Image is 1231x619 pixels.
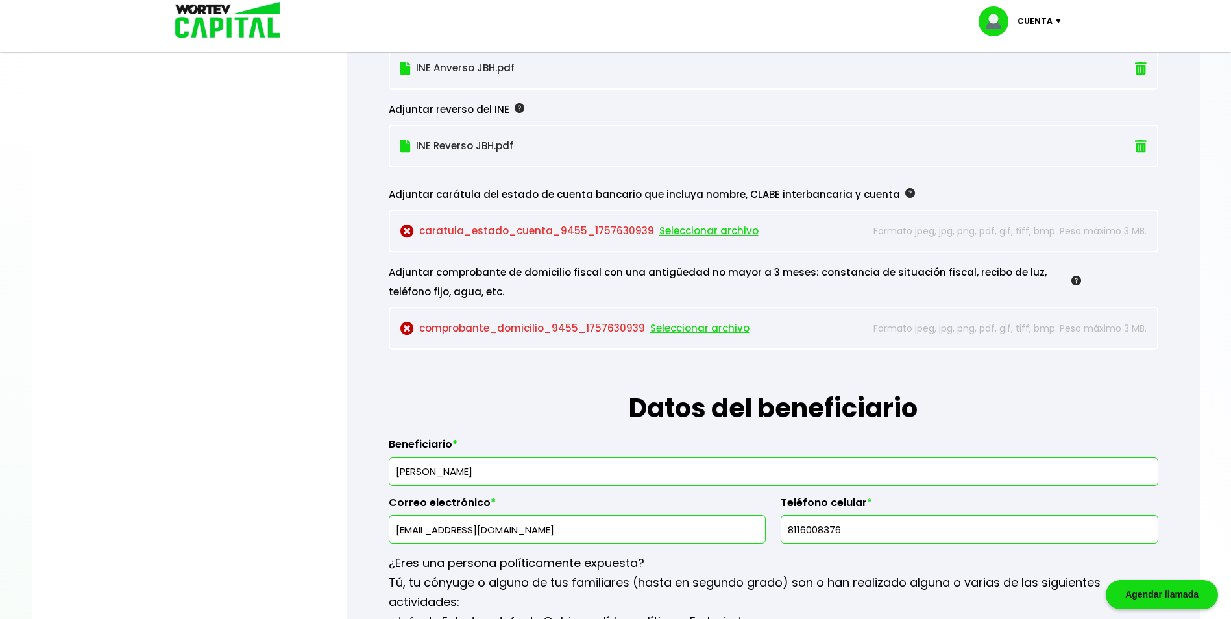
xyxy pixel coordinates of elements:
[1106,580,1218,609] div: Agendar llamada
[515,103,524,113] img: gfR76cHglkPwleuBLjWdxeZVvX9Wp6JBDmjRYY8JYDQn16A2ICN00zLTgIroGa6qie5tIuWH7V3AapTKqzv+oMZsGfMUqL5JM...
[786,516,1152,543] input: 10 dígitos
[650,319,750,338] span: Seleccionar archivo
[1135,140,1147,153] img: trash.f49e7519.svg
[389,438,1158,457] label: Beneficiario
[781,496,1158,516] label: Teléfono celular
[850,221,1146,241] p: Formato jpeg, jpg, png, pdf, gif, tiff, bmp. Peso máximo 3 MB.
[400,58,1029,78] p: INE Anverso JBH.pdf
[850,319,1146,338] p: Formato jpeg, jpg, png, pdf, gif, tiff, bmp. Peso máximo 3 MB.
[389,263,1081,302] div: Adjuntar comprobante de domicilio fiscal con una antigüedad no mayor a 3 meses: constancia de sit...
[389,100,1081,119] div: Adjuntar reverso del INE
[389,185,1081,204] div: Adjuntar carátula del estado de cuenta bancario que incluya nombre, CLABE interbancaria y cuenta
[659,221,759,241] span: Seleccionar archivo
[1135,62,1147,75] img: trash.f49e7519.svg
[389,553,1158,573] p: ¿Eres una persona políticamente expuesta?
[905,188,915,198] img: gfR76cHglkPwleuBLjWdxeZVvX9Wp6JBDmjRYY8JYDQn16A2ICN00zLTgIroGa6qie5tIuWH7V3AapTKqzv+oMZsGfMUqL5JM...
[389,496,766,516] label: Correo electrónico
[389,350,1158,428] h1: Datos del beneficiario
[979,6,1018,36] img: profile-image
[400,319,844,338] p: comprobante_domicilio_9455_1757630939
[1053,19,1070,23] img: icon-down
[400,136,1029,156] p: INE Reverso JBH.pdf
[1018,12,1053,31] p: Cuenta
[400,221,844,241] p: caratula_estado_cuenta_9455_1757630939
[400,322,414,335] img: cross-circle.ce22fdcf.svg
[389,573,1158,612] p: Tú, tu cónyuge o alguno de tus familiares (hasta en segundo grado) son o han realizado alguna o v...
[400,62,411,75] img: file.874bbc9e.svg
[400,225,414,238] img: cross-circle.ce22fdcf.svg
[1071,276,1081,285] img: gfR76cHglkPwleuBLjWdxeZVvX9Wp6JBDmjRYY8JYDQn16A2ICN00zLTgIroGa6qie5tIuWH7V3AapTKqzv+oMZsGfMUqL5JM...
[400,140,411,153] img: file.874bbc9e.svg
